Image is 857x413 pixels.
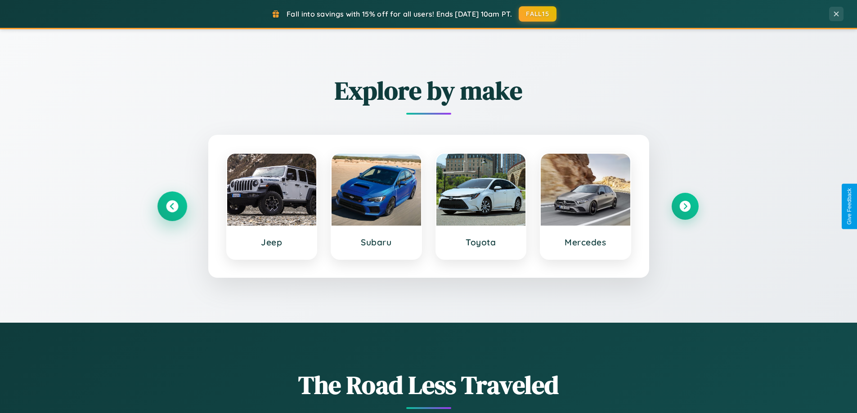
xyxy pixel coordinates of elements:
span: Fall into savings with 15% off for all users! Ends [DATE] 10am PT. [287,9,512,18]
h3: Toyota [445,237,517,248]
h3: Mercedes [550,237,621,248]
h1: The Road Less Traveled [159,368,699,402]
button: FALL15 [519,6,556,22]
div: Give Feedback [846,188,853,225]
h3: Subaru [341,237,412,248]
h2: Explore by make [159,73,699,108]
h3: Jeep [236,237,308,248]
